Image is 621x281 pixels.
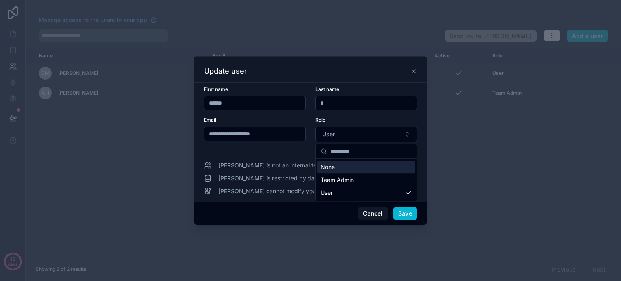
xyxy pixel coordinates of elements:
span: Last name [315,86,339,92]
span: [PERSON_NAME] cannot modify your app [218,187,330,195]
span: Team Admin [321,176,354,184]
span: First name [204,86,228,92]
span: [PERSON_NAME] is not an internal team member [218,161,348,169]
div: None [317,161,415,173]
span: User [322,130,335,138]
span: Role [315,117,325,123]
div: Suggestions [316,159,417,201]
span: Email [204,117,216,123]
span: User [321,189,333,197]
h3: Update user [204,66,247,76]
button: Cancel [358,207,388,220]
button: Save [393,207,417,220]
span: [PERSON_NAME] is restricted by data permissions [218,174,353,182]
button: Select Button [315,127,417,142]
